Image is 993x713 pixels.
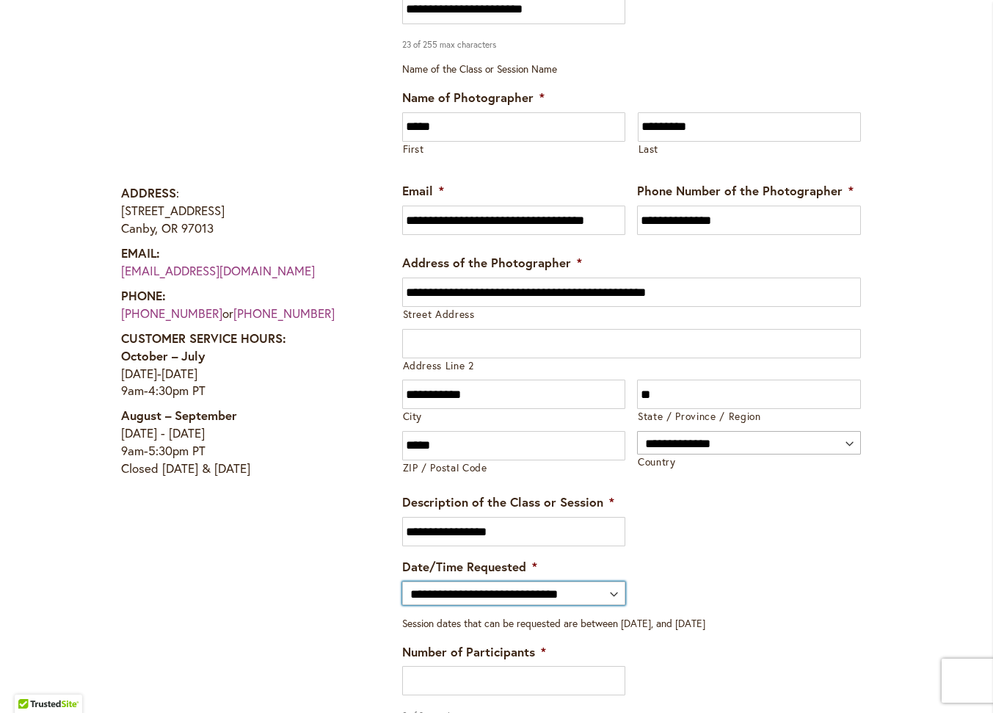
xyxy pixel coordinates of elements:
[121,347,205,364] strong: October – July
[638,410,861,424] label: State / Province / Region
[402,494,614,510] label: Description of the Class or Session
[402,90,545,106] label: Name of Photographer
[121,287,363,322] p: or
[403,461,626,475] label: ZIP / Postal Code
[403,142,625,156] label: First
[121,330,363,400] p: [DATE]-[DATE] 9am-4:30pm PT
[121,184,176,201] strong: ADDRESS
[637,183,854,199] label: Phone Number of the Photographer
[121,330,286,347] strong: CUSTOMER SERVICE HOURS:
[121,305,222,322] a: [PHONE_NUMBER]
[402,559,537,575] label: Date/Time Requested
[403,359,861,373] label: Address Line 2
[402,255,582,271] label: Address of the Photographer
[233,305,335,322] a: [PHONE_NUMBER]
[403,410,626,424] label: City
[403,308,861,322] label: Street Address
[121,262,315,279] a: [EMAIL_ADDRESS][DOMAIN_NAME]
[402,51,861,76] div: Name of the Class or Session Name
[639,142,861,156] label: Last
[121,245,160,261] strong: EMAIL:
[121,287,166,304] strong: PHONE:
[121,407,363,477] p: [DATE] - [DATE] 9am-5:30pm PT Closed [DATE] & [DATE]
[402,27,824,51] div: 23 of 255 max characters
[402,183,444,199] label: Email
[402,605,861,631] div: Session dates that can be requested are between [DATE], and [DATE]
[121,184,363,237] p: : [STREET_ADDRESS] Canby, OR 97013
[402,644,546,660] label: Number of Participants
[638,455,861,469] label: Country
[121,407,237,424] strong: August – September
